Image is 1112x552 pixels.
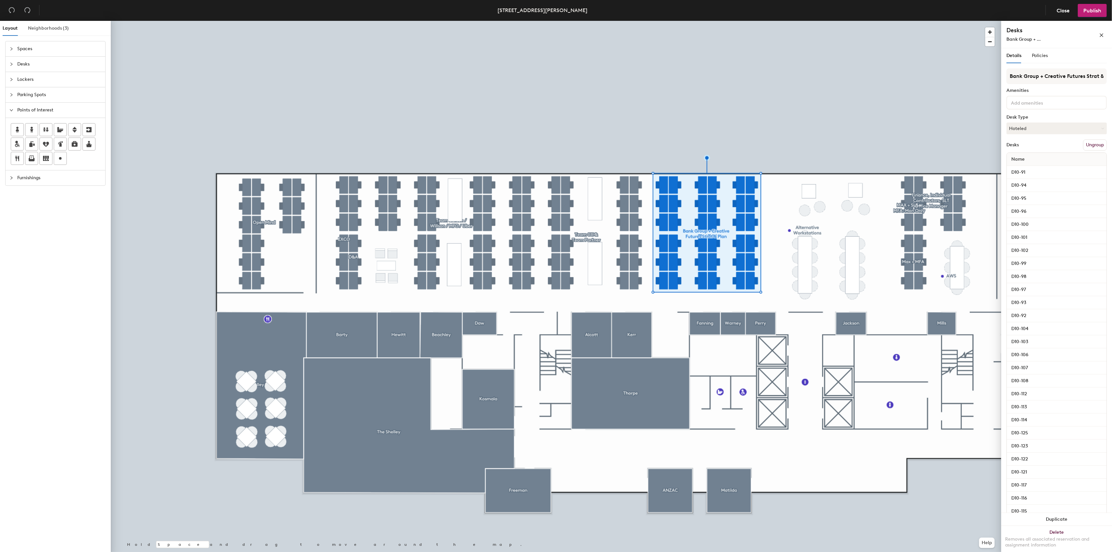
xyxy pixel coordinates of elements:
input: Unnamed desk [1008,389,1105,399]
button: Redo (⌘ + ⇧ + Z) [21,4,34,17]
div: [STREET_ADDRESS][PERSON_NAME] [498,6,587,14]
span: collapsed [9,176,13,180]
input: Unnamed desk [1008,455,1105,464]
input: Unnamed desk [1008,442,1105,451]
input: Unnamed desk [1008,220,1105,229]
input: Unnamed desk [1008,468,1105,477]
input: Unnamed desk [1008,429,1105,438]
input: Unnamed desk [1008,246,1105,255]
button: Duplicate [1001,513,1112,526]
div: Amenities [1006,88,1107,93]
button: Close [1051,4,1075,17]
input: Unnamed desk [1008,311,1105,320]
input: Unnamed desk [1008,402,1105,412]
input: Unnamed desk [1008,285,1105,294]
button: Undo (⌘ + Z) [5,4,18,17]
span: Spaces [17,41,101,56]
div: Desks [1006,142,1019,148]
input: Unnamed desk [1008,324,1105,333]
input: Unnamed desk [1008,168,1105,177]
input: Unnamed desk [1008,494,1105,503]
span: close [1099,33,1104,37]
input: Unnamed desk [1008,181,1105,190]
span: Layout [3,25,18,31]
h4: Desks [1006,26,1078,35]
span: collapsed [9,93,13,97]
span: Publish [1083,7,1101,14]
div: Removes all associated reservation and assignment information [1005,536,1108,548]
span: Furnishings [17,170,101,185]
button: Ungroup [1083,139,1107,151]
span: undo [8,7,15,13]
input: Unnamed desk [1008,337,1105,346]
input: Unnamed desk [1008,194,1105,203]
span: Lockers [17,72,101,87]
span: collapsed [9,62,13,66]
span: collapsed [9,78,13,81]
button: Help [979,538,995,548]
input: Unnamed desk [1008,415,1105,425]
input: Unnamed desk [1008,376,1105,385]
span: Policies [1032,53,1048,58]
span: Neighborhoods (3) [28,25,69,31]
input: Unnamed desk [1008,259,1105,268]
span: collapsed [9,47,13,51]
input: Unnamed desk [1008,207,1105,216]
span: Details [1006,53,1021,58]
input: Unnamed desk [1008,233,1105,242]
button: Publish [1078,4,1107,17]
span: Bank Group + ... [1006,36,1041,42]
span: Desks [17,57,101,72]
input: Unnamed desk [1008,507,1105,516]
span: Close [1057,7,1070,14]
span: Name [1008,153,1028,165]
input: Unnamed desk [1008,481,1105,490]
span: Parking Spots [17,87,101,102]
span: expanded [9,108,13,112]
div: Desk Type [1006,115,1107,120]
input: Unnamed desk [1008,363,1105,372]
button: Hoteled [1006,123,1107,134]
span: Points of Interest [17,103,101,118]
input: Unnamed desk [1008,272,1105,281]
input: Unnamed desk [1008,298,1105,307]
input: Unnamed desk [1008,350,1105,359]
input: Add amenities [1010,98,1068,106]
